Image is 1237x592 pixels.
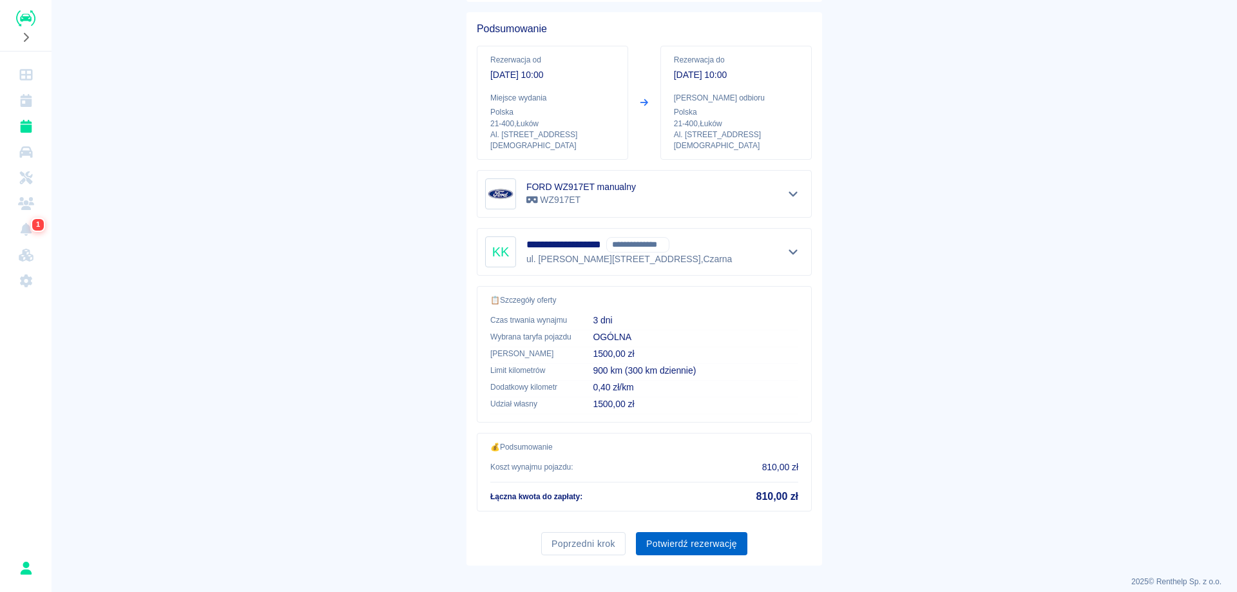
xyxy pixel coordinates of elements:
h5: 810,00 zł [756,490,798,503]
p: Wybrana taryfa pojazdu [490,331,572,343]
button: Potwierdź rezerwację [636,532,747,556]
span: 1 [34,218,43,231]
div: KK [485,236,516,267]
p: 900 km (300 km dziennie) [593,364,798,377]
p: Łączna kwota do zapłaty : [490,491,582,502]
p: Dodatkowy kilometr [490,381,572,393]
p: Miejsce wydania [490,92,615,104]
p: 3 dni [593,314,798,327]
p: Czas trwania wynajmu [490,314,572,326]
a: Flota [5,139,46,165]
p: 21-400 , Łuków [674,118,798,129]
h5: Podsumowanie [477,23,812,35]
p: Polska [674,106,798,118]
p: Rezerwacja do [674,54,798,66]
a: Kalendarz [5,88,46,113]
p: [PERSON_NAME] odbioru [674,92,798,104]
p: Al. [STREET_ADDRESS][DEMOGRAPHIC_DATA] [490,129,615,151]
p: Udział własny [490,398,572,410]
p: 21-400 , Łuków [490,118,615,129]
p: 810,00 zł [762,461,798,474]
h6: FORD WZ917ET manualny [526,180,636,193]
p: [DATE] 10:00 [490,68,615,82]
p: [PERSON_NAME] [490,348,572,359]
p: [DATE] 10:00 [674,68,798,82]
p: Al. [STREET_ADDRESS][DEMOGRAPHIC_DATA] [674,129,798,151]
p: Limit kilometrów [490,365,572,376]
p: 1500,00 zł [593,347,798,361]
p: WZ917ET [526,193,636,207]
a: Dashboard [5,62,46,88]
a: Rezerwacje [5,113,46,139]
p: 📋 Szczegóły oferty [490,294,798,306]
p: ul. [PERSON_NAME][STREET_ADDRESS] , Czarna [526,253,732,266]
button: Pokaż szczegóły [783,185,804,203]
img: Image [488,181,513,207]
p: 💰 Podsumowanie [490,441,798,453]
a: Powiadomienia [5,216,46,242]
a: Ustawienia [5,268,46,294]
button: Rozwiń nawigację [16,29,35,46]
a: Widget WWW [5,242,46,268]
p: Koszt wynajmu pojazdu : [490,461,573,473]
p: Rezerwacja od [490,54,615,66]
p: 2025 © Renthelp Sp. z o.o. [67,576,1222,587]
button: Sebastian Szczęśniak [12,555,39,582]
p: 0,40 zł/km [593,381,798,394]
p: OGÓLNA [593,330,798,344]
button: Pokaż szczegóły [783,243,804,261]
button: Poprzedni krok [541,532,626,556]
p: Polska [490,106,615,118]
a: Serwisy [5,165,46,191]
a: Klienci [5,191,46,216]
p: 1500,00 zł [593,397,798,411]
img: Renthelp [16,10,35,26]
